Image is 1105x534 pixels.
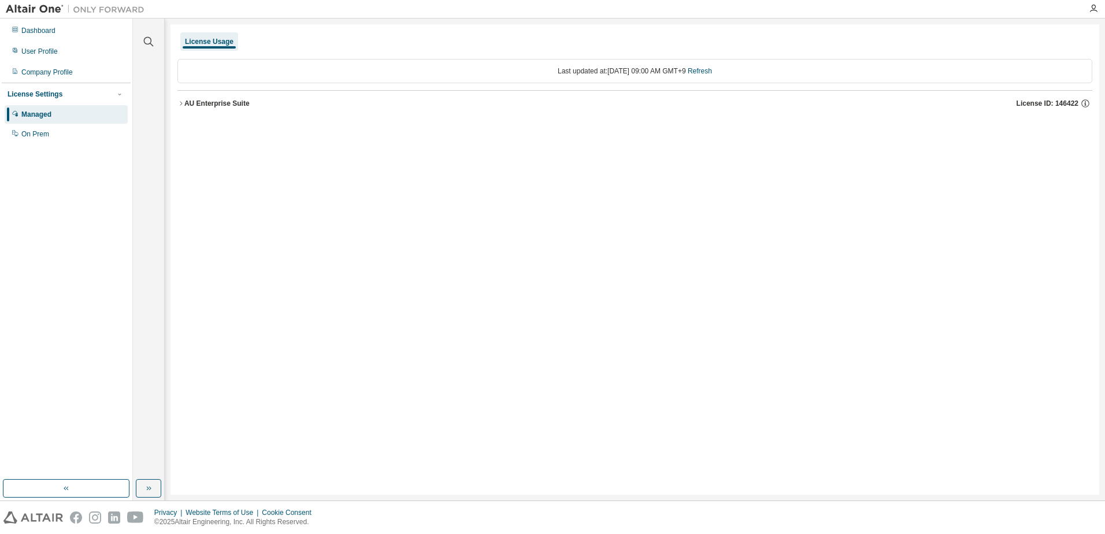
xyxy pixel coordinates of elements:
[21,110,51,119] div: Managed
[89,511,101,524] img: instagram.svg
[21,26,55,35] div: Dashboard
[186,508,262,517] div: Website Terms of Use
[8,90,62,99] div: License Settings
[21,68,73,77] div: Company Profile
[3,511,63,524] img: altair_logo.svg
[70,511,82,524] img: facebook.svg
[21,129,49,139] div: On Prem
[177,91,1092,116] button: AU Enterprise SuiteLicense ID: 146422
[184,99,250,108] div: AU Enterprise Suite
[1017,99,1078,108] span: License ID: 146422
[154,508,186,517] div: Privacy
[21,47,58,56] div: User Profile
[262,508,318,517] div: Cookie Consent
[688,67,712,75] a: Refresh
[127,511,144,524] img: youtube.svg
[154,517,318,527] p: © 2025 Altair Engineering, Inc. All Rights Reserved.
[6,3,150,15] img: Altair One
[108,511,120,524] img: linkedin.svg
[185,37,233,46] div: License Usage
[177,59,1092,83] div: Last updated at: [DATE] 09:00 AM GMT+9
